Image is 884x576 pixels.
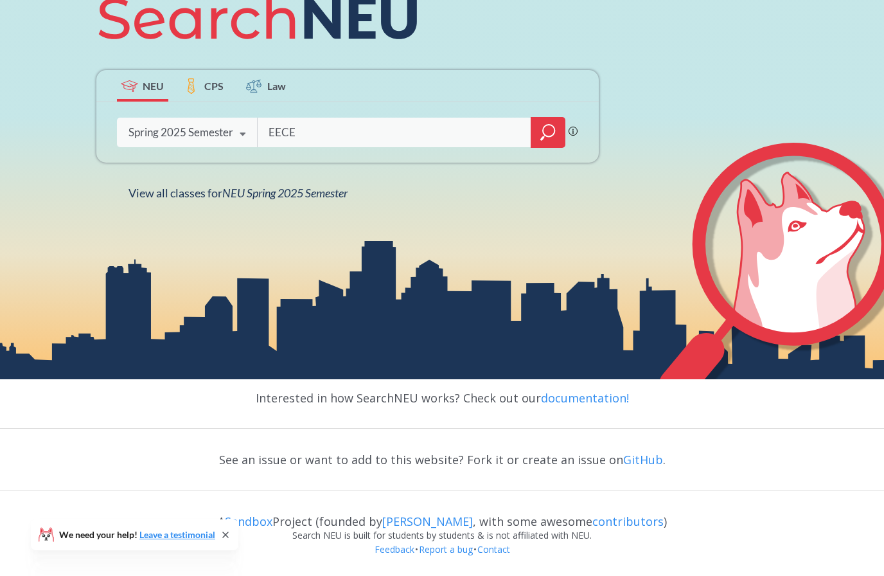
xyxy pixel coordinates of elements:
span: NEU Spring 2025 Semester [222,186,348,200]
span: View all classes for [128,186,348,200]
a: Feedback [374,543,415,555]
input: Class, professor, course number, "phrase" [267,119,522,146]
a: contributors [592,514,664,529]
svg: magnifying glass [540,123,556,141]
a: [PERSON_NAME] [382,514,473,529]
div: Spring 2025 Semester [128,125,233,139]
a: GitHub [623,452,663,467]
span: Law [267,78,286,93]
span: NEU [143,78,164,93]
a: Sandbox [225,514,272,529]
a: Contact [477,543,511,555]
div: magnifying glass [531,117,565,148]
a: Report a bug [418,543,473,555]
a: documentation! [541,390,629,406]
span: CPS [204,78,224,93]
